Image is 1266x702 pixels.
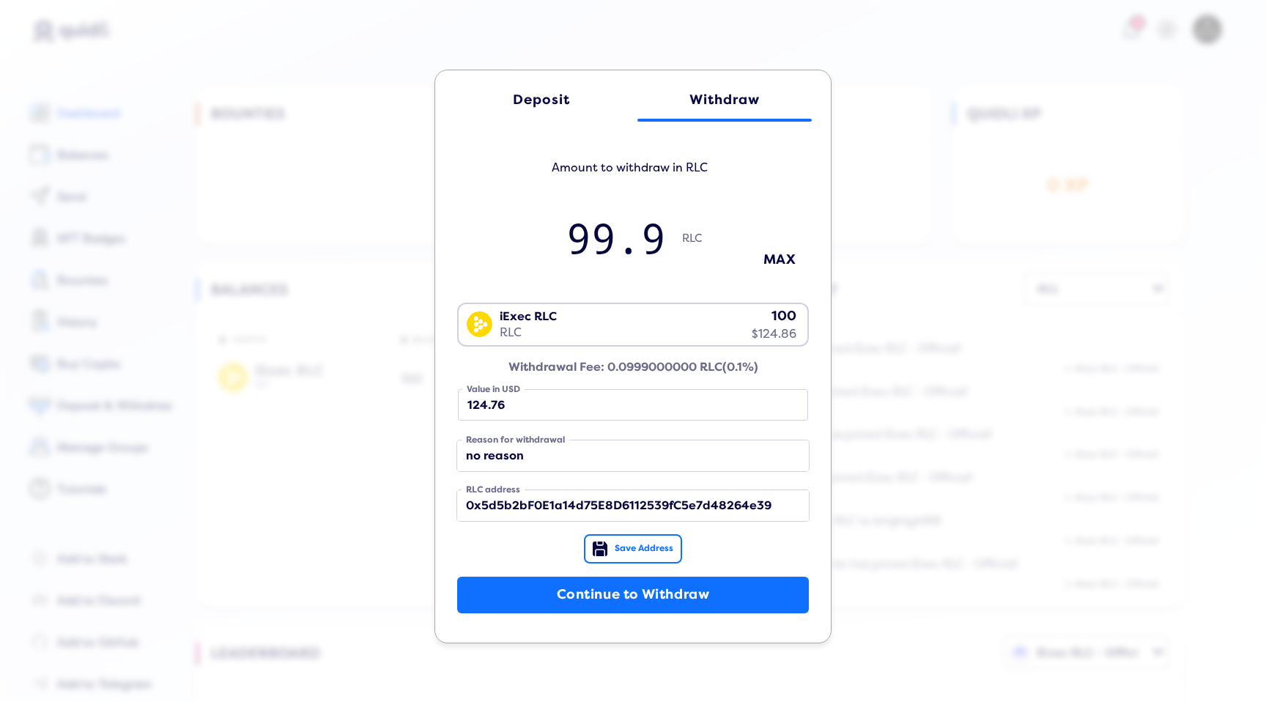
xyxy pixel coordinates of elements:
[752,326,796,342] div: $124.86
[457,577,809,613] button: Continue to Withdraw
[500,325,557,341] div: RLC
[458,389,808,421] input: none
[652,92,797,108] div: Withdraw
[460,344,799,362] input: Search for option
[462,483,525,498] label: RLC address
[454,156,805,194] h5: Amount to withdraw in RLC
[462,433,569,448] label: Reason for withdrawal
[454,78,629,122] a: Deposit
[457,303,809,347] div: Search for option
[752,307,796,326] div: 100
[615,544,673,554] span: Save Address
[682,232,717,284] span: RLC
[469,92,614,108] div: Deposit
[500,308,557,325] div: iExec RLC
[637,78,812,122] a: Withdraw
[467,311,492,337] img: RLC
[550,213,682,262] input: 0
[743,248,816,272] button: MAX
